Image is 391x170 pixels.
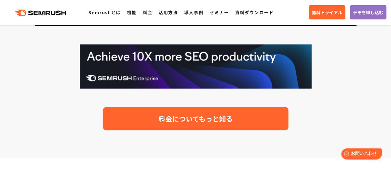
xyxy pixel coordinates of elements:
[309,5,345,19] a: 無料トライアル
[350,5,386,19] a: デモを申し込む
[184,9,203,15] a: 導入事例
[312,9,342,16] span: 無料トライアル
[88,9,121,15] a: Semrushとは
[235,9,274,15] a: 資料ダウンロード
[353,9,383,16] span: デモを申し込む
[143,9,152,15] a: 料金
[127,9,137,15] a: 機能
[103,107,288,130] a: 料金についてもっと知る
[210,9,229,15] a: セミナー
[159,9,178,15] a: 活用方法
[159,113,233,124] span: 料金についてもっと知る
[336,146,384,163] iframe: Help widget launcher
